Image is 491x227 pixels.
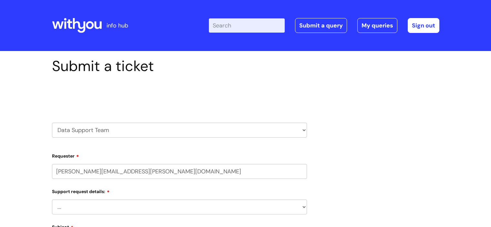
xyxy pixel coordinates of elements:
a: Sign out [408,18,439,33]
input: Search [209,18,285,33]
label: Support request details: [52,187,307,194]
input: Email [52,164,307,179]
p: info hub [107,20,128,31]
h1: Submit a ticket [52,57,307,75]
a: Submit a query [295,18,347,33]
div: | - [209,18,439,33]
a: My queries [357,18,397,33]
label: Requester [52,151,307,159]
h2: Select issue type [52,90,307,102]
